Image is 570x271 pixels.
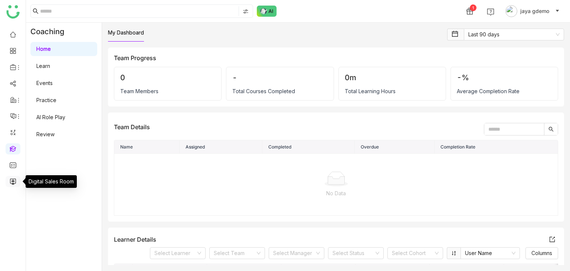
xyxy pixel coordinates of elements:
div: -% [457,73,552,82]
th: Completed [262,140,355,154]
a: Learn [36,63,50,69]
div: Total Learning Hours [345,88,440,94]
div: Learner Details [114,234,558,245]
th: Completion Rate [435,140,558,154]
img: help.svg [487,8,494,16]
a: AI Role Play [36,114,65,120]
img: ask-buddy-normal.svg [257,6,277,17]
img: avatar [505,5,517,17]
span: jaya gdemo [520,7,549,15]
div: - [232,73,327,82]
button: Columns [525,247,558,259]
span: Columns [531,249,552,257]
a: Practice [36,97,56,103]
p: No Data [120,189,552,197]
div: Team Progress [114,53,156,62]
nz-select-item: Last 90 days [468,29,560,40]
div: Coaching [26,23,75,40]
div: 0m [345,73,440,82]
div: Team Members [120,88,215,94]
div: 0 [120,73,215,82]
img: logo [6,5,20,19]
a: My Dashboard [108,29,144,36]
button: jaya gdemo [504,5,561,17]
div: Team Details [114,123,150,131]
a: Home [36,46,51,52]
nz-select-item: User Name [465,248,515,259]
th: Assigned [180,140,262,154]
div: Digital Sales Room [26,175,77,188]
th: Name [114,140,180,154]
div: Total Courses Completed [232,88,327,94]
a: Review [36,131,55,137]
div: 1 [470,4,476,11]
div: Average Completion Rate [457,88,552,94]
a: Events [36,80,53,86]
img: search-type.svg [243,9,249,14]
th: Overdue [355,140,435,154]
